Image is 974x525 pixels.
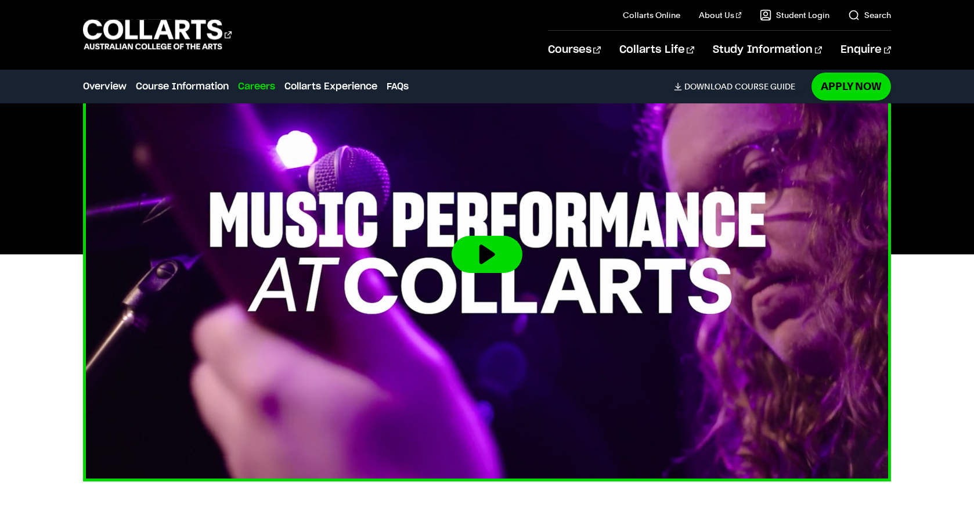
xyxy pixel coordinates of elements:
[811,73,891,100] a: Apply Now
[674,81,805,92] a: DownloadCourse Guide
[840,31,891,69] a: Enquire
[699,9,742,21] a: About Us
[284,80,377,94] a: Collarts Experience
[684,81,733,92] span: Download
[83,80,127,94] a: Overview
[136,80,229,94] a: Course Information
[387,80,409,94] a: FAQs
[83,18,232,51] div: Go to homepage
[713,31,822,69] a: Study Information
[848,9,891,21] a: Search
[623,9,680,21] a: Collarts Online
[238,80,275,94] a: Careers
[619,31,694,69] a: Collarts Life
[548,31,601,69] a: Courses
[760,9,829,21] a: Student Login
